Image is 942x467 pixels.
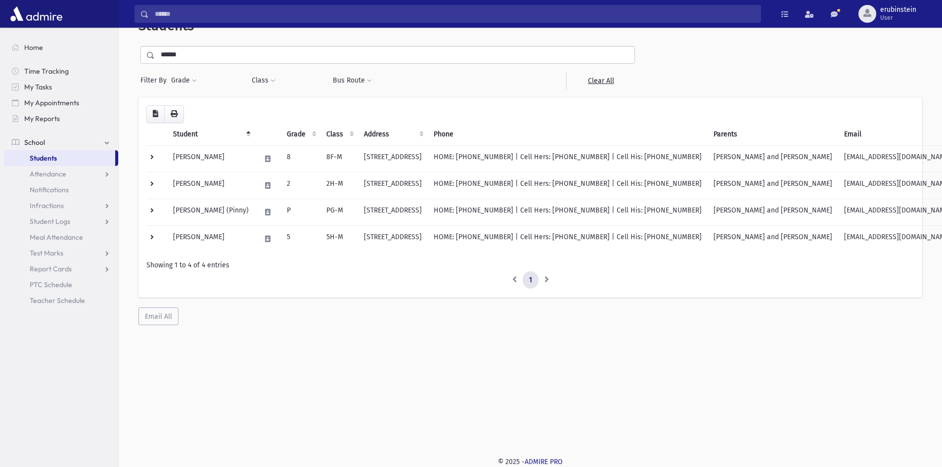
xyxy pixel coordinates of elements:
[164,105,184,123] button: Print
[24,67,69,76] span: Time Tracking
[4,150,115,166] a: Students
[4,277,118,293] a: PTC Schedule
[281,172,320,199] td: 2
[332,72,372,89] button: Bus Route
[428,225,708,252] td: HOME: [PHONE_NUMBER] | Cell Hers: [PHONE_NUMBER] | Cell His: [PHONE_NUMBER]
[428,172,708,199] td: HOME: [PHONE_NUMBER] | Cell Hers: [PHONE_NUMBER] | Cell His: [PHONE_NUMBER]
[24,43,43,52] span: Home
[24,98,79,107] span: My Appointments
[880,6,916,14] span: erubinstein
[4,63,118,79] a: Time Tracking
[4,95,118,111] a: My Appointments
[708,172,838,199] td: [PERSON_NAME] and [PERSON_NAME]
[320,199,358,225] td: PG-M
[4,213,118,229] a: Student Logs
[566,72,635,89] a: Clear All
[708,123,838,146] th: Parents
[525,458,563,466] a: ADMIRE PRO
[358,199,428,225] td: [STREET_ADDRESS]
[428,199,708,225] td: HOME: [PHONE_NUMBER] | Cell Hers: [PHONE_NUMBER] | Cell His: [PHONE_NUMBER]
[167,145,255,172] td: [PERSON_NAME]
[4,229,118,245] a: Meal Attendance
[146,105,165,123] button: CSV
[135,457,926,467] div: © 2025 -
[4,293,118,308] a: Teacher Schedule
[30,249,63,257] span: Test Marks
[281,123,320,146] th: Grade: activate to sort column ascending
[428,145,708,172] td: HOME: [PHONE_NUMBER] | Cell Hers: [PHONE_NUMBER] | Cell His: [PHONE_NUMBER]
[4,166,118,182] a: Attendance
[4,182,118,198] a: Notifications
[251,72,276,89] button: Class
[4,245,118,261] a: Test Marks
[4,79,118,95] a: My Tasks
[30,280,72,289] span: PTC Schedule
[281,199,320,225] td: P
[358,145,428,172] td: [STREET_ADDRESS]
[24,114,60,123] span: My Reports
[281,225,320,252] td: 5
[167,199,255,225] td: [PERSON_NAME] (Pinny)
[146,260,914,270] div: Showing 1 to 4 of 4 entries
[320,145,358,172] td: 8F-M
[171,72,197,89] button: Grade
[30,201,64,210] span: Infractions
[167,123,255,146] th: Student: activate to sort column descending
[708,199,838,225] td: [PERSON_NAME] and [PERSON_NAME]
[30,233,83,242] span: Meal Attendance
[30,217,70,226] span: Student Logs
[708,225,838,252] td: [PERSON_NAME] and [PERSON_NAME]
[523,271,538,289] a: 1
[320,172,358,199] td: 2H-M
[281,145,320,172] td: 8
[24,138,45,147] span: School
[140,75,171,85] span: Filter By
[138,307,179,325] button: Email All
[708,145,838,172] td: [PERSON_NAME] and [PERSON_NAME]
[30,170,66,178] span: Attendance
[8,4,65,24] img: AdmirePro
[4,111,118,127] a: My Reports
[30,264,72,273] span: Report Cards
[320,123,358,146] th: Class: activate to sort column ascending
[428,123,708,146] th: Phone
[167,225,255,252] td: [PERSON_NAME]
[4,198,118,213] a: Infractions
[30,154,57,163] span: Students
[167,172,255,199] td: [PERSON_NAME]
[320,225,358,252] td: 5H-M
[149,5,761,23] input: Search
[30,185,69,194] span: Notifications
[30,296,85,305] span: Teacher Schedule
[880,14,916,22] span: User
[4,261,118,277] a: Report Cards
[358,225,428,252] td: [STREET_ADDRESS]
[24,83,52,91] span: My Tasks
[358,172,428,199] td: [STREET_ADDRESS]
[358,123,428,146] th: Address: activate to sort column ascending
[4,134,118,150] a: School
[4,40,118,55] a: Home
